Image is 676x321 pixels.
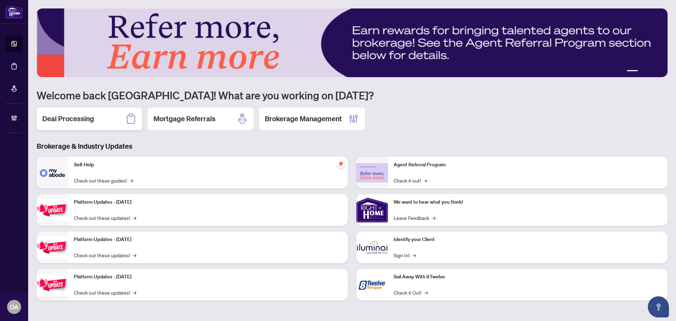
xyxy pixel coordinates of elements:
img: logo [6,5,23,18]
img: Sail Away With 8Twelve [356,269,388,301]
a: Check out these updates!→ [74,289,136,296]
a: Leave Feedback→ [394,214,436,222]
a: Check out these updates!→ [74,214,136,222]
button: 6 [658,70,661,73]
p: Self-Help [74,161,342,169]
span: → [133,251,136,259]
p: Platform Updates - [DATE] [74,273,342,281]
img: Self-Help [37,157,68,189]
img: Platform Updates - July 8, 2025 [37,236,68,259]
h2: Deal Processing [42,114,94,124]
img: Platform Updates - June 23, 2025 [37,274,68,296]
button: 2 [627,70,638,73]
p: Sail Away With 8Twelve [394,273,662,281]
img: Identify your Client [356,232,388,263]
span: → [412,251,416,259]
button: 1 [621,70,624,73]
button: 3 [641,70,644,73]
img: Platform Updates - July 21, 2025 [37,199,68,221]
span: → [424,289,428,296]
p: Agent Referral Program [394,161,662,169]
a: Check out these updates!→ [74,251,136,259]
h2: Brokerage Management [265,114,342,124]
a: Check out these guides!→ [74,177,133,184]
span: → [133,214,136,222]
p: Platform Updates - [DATE] [74,198,342,206]
img: Agent Referral Program [356,163,388,183]
p: Identify your Client [394,236,662,243]
a: Check it Out!→ [394,289,428,296]
img: We want to hear what you think! [356,194,388,226]
span: → [133,289,136,296]
h3: Brokerage & Industry Updates [37,141,668,151]
span: OA [10,302,19,312]
img: Slide 1 [37,8,668,77]
span: → [432,214,436,222]
span: pushpin [337,160,345,168]
button: Open asap [648,296,669,317]
p: Platform Updates - [DATE] [74,236,342,243]
h2: Mortgage Referrals [154,114,215,124]
p: We want to hear what you think! [394,198,662,206]
button: 5 [652,70,655,73]
a: Sign In!→ [394,251,416,259]
button: 4 [646,70,649,73]
span: → [424,177,427,184]
span: → [130,177,133,184]
h1: Welcome back [GEOGRAPHIC_DATA]! What are you working on [DATE]? [37,88,668,102]
a: Check it out!→ [394,177,427,184]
